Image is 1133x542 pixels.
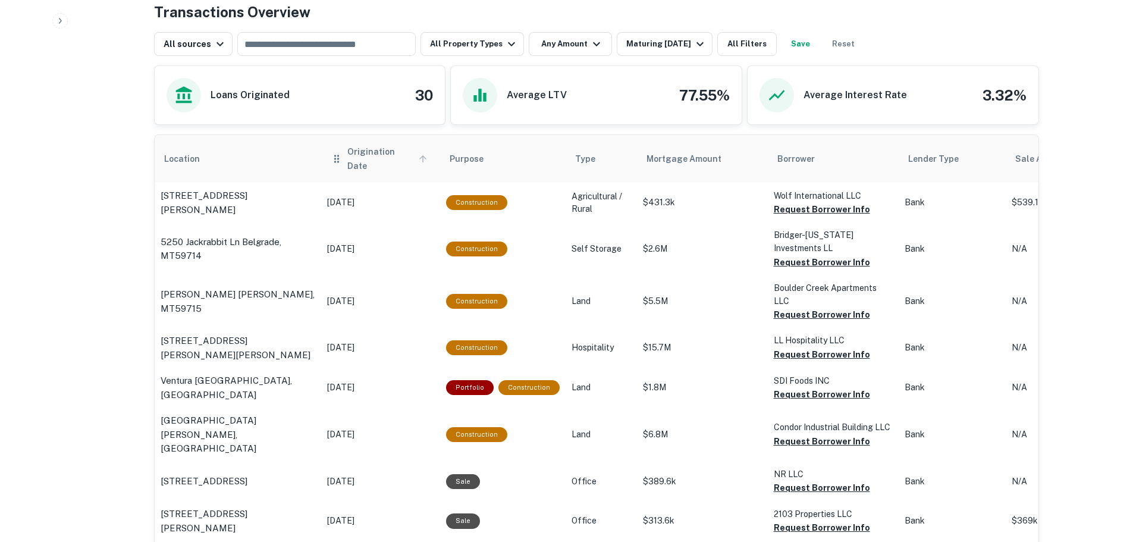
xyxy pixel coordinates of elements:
span: Purpose [450,152,499,166]
button: Request Borrower Info [774,347,870,362]
p: Agricultural / Rural [572,190,631,215]
button: All Property Types [420,32,524,56]
th: Type [566,135,637,183]
p: Hospitality [572,342,631,354]
p: Boulder Creek Apartments LLC [774,281,893,308]
p: $369k [1012,515,1107,527]
a: [STREET_ADDRESS][PERSON_NAME] [161,189,315,217]
span: Sale Amount [1015,152,1084,166]
p: Land [572,295,631,308]
a: [STREET_ADDRESS] [161,474,315,488]
p: $15.7M [643,342,762,354]
p: [STREET_ADDRESS] [161,474,247,488]
p: [DATE] [327,243,434,255]
span: Location [164,152,215,166]
div: This is a portfolio loan with 7 properties [446,380,494,395]
div: This loan purpose was for construction [498,380,560,395]
a: Ventura [GEOGRAPHIC_DATA], [GEOGRAPHIC_DATA] [161,374,315,402]
button: Save your search to get updates of matches that match your search criteria. [782,32,820,56]
p: $313.6k [643,515,762,527]
span: Borrower [777,152,815,166]
th: Origination Date [321,135,440,183]
th: Mortgage Amount [637,135,768,183]
p: [DATE] [327,475,434,488]
h4: 30 [415,84,433,106]
span: Origination Date [347,145,431,173]
p: N/A [1012,243,1107,255]
p: $5.5M [643,295,762,308]
p: Condor Industrial Building LLC [774,421,893,434]
p: [DATE] [327,428,434,441]
button: Request Borrower Info [774,521,870,535]
a: [STREET_ADDRESS][PERSON_NAME][PERSON_NAME] [161,334,315,362]
p: Land [572,381,631,394]
p: [DATE] [327,295,434,308]
p: 2103 Properties LLC [774,507,893,521]
p: Land [572,428,631,441]
span: Mortgage Amount [646,152,737,166]
h6: Average LTV [507,88,567,102]
a: [STREET_ADDRESS][PERSON_NAME] [161,507,315,535]
span: Lender Type [908,152,959,166]
button: All Filters [717,32,777,56]
p: $431.3k [643,196,762,209]
button: Request Borrower Info [774,202,870,217]
span: Type [575,152,611,166]
button: Request Borrower Info [774,308,870,322]
div: Sale [446,474,480,489]
p: N/A [1012,295,1107,308]
p: $389.6k [643,475,762,488]
p: Bank [905,243,1000,255]
p: Self Storage [572,243,631,255]
p: N/A [1012,475,1107,488]
h4: 3.32% [983,84,1027,106]
p: SDI Foods INC [774,374,893,387]
p: N/A [1012,428,1107,441]
p: [DATE] [327,515,434,527]
th: Purpose [440,135,566,183]
th: Location [155,135,321,183]
p: $6.8M [643,428,762,441]
p: Office [572,515,631,527]
div: All sources [164,37,227,51]
iframe: Chat Widget [1074,447,1133,504]
p: $539.1k [1012,196,1107,209]
p: [GEOGRAPHIC_DATA][PERSON_NAME], [GEOGRAPHIC_DATA] [161,413,315,456]
p: $2.6M [643,243,762,255]
th: Lender Type [899,135,1006,183]
div: This loan purpose was for construction [446,340,507,355]
button: All sources [154,32,233,56]
p: Bank [905,196,1000,209]
a: [PERSON_NAME] [PERSON_NAME], MT59715 [161,287,315,315]
div: This loan purpose was for construction [446,427,507,442]
button: Any Amount [529,32,612,56]
p: Office [572,475,631,488]
p: Bank [905,428,1000,441]
th: Sale Amount [1006,135,1113,183]
div: This loan purpose was for construction [446,242,507,256]
p: $1.8M [643,381,762,394]
h6: Average Interest Rate [804,88,907,102]
div: Sale [446,513,480,528]
a: 5250 Jackrabbit Ln Belgrade, MT59714 [161,235,315,263]
h4: Transactions Overview [154,1,310,23]
p: NR LLC [774,468,893,481]
button: Request Borrower Info [774,434,870,449]
p: Bank [905,295,1000,308]
button: Maturing [DATE] [617,32,713,56]
div: This loan purpose was for construction [446,195,507,210]
h6: Loans Originated [211,88,290,102]
button: Request Borrower Info [774,481,870,495]
p: [DATE] [327,196,434,209]
p: [DATE] [327,342,434,354]
div: Maturing [DATE] [626,37,707,51]
p: Wolf International LLC [774,189,893,202]
th: Borrower [768,135,899,183]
